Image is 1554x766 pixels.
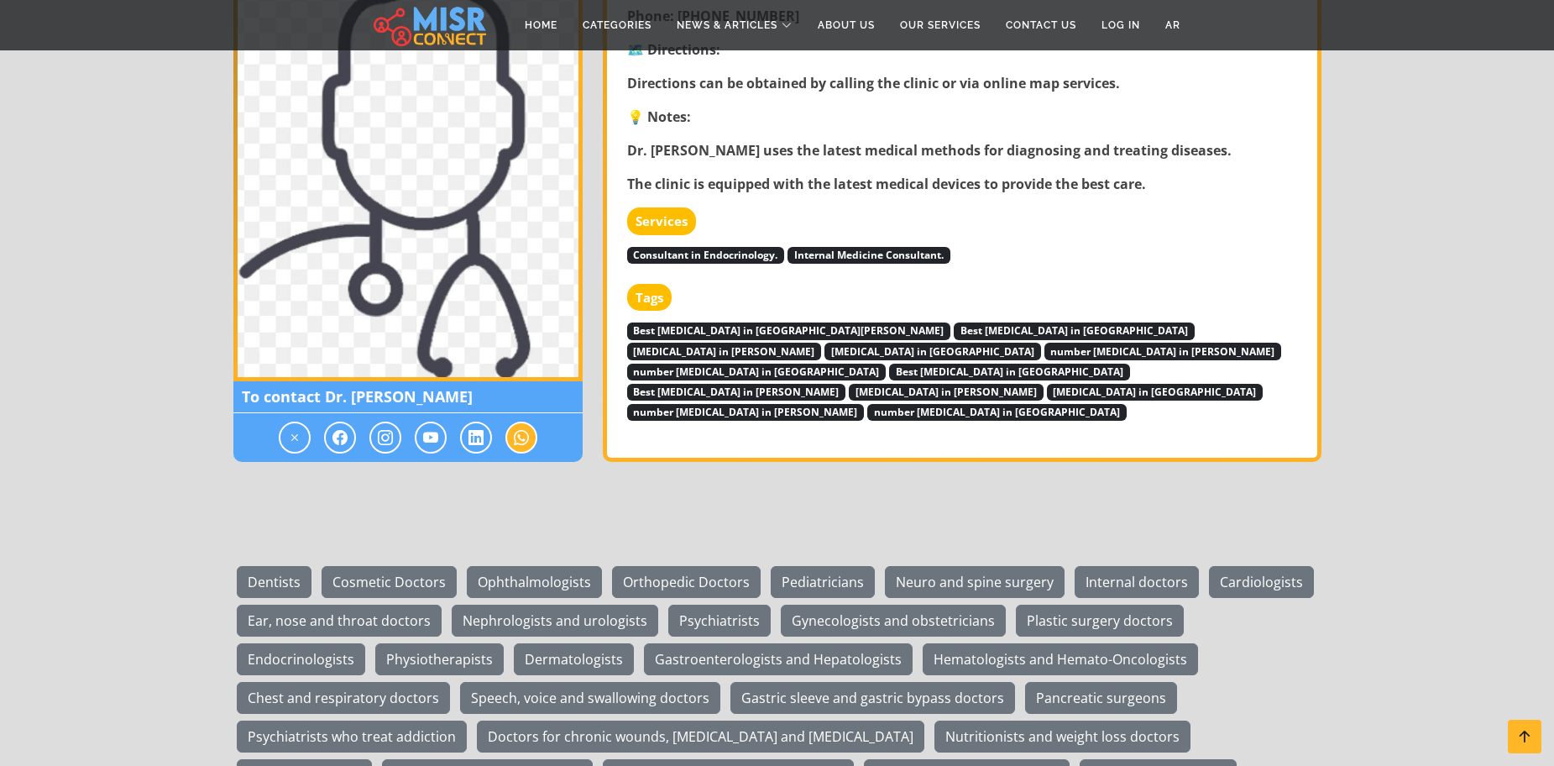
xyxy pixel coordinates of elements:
[467,566,602,598] a: Ophthalmologists
[889,361,1130,380] a: Best [MEDICAL_DATA] in [GEOGRAPHIC_DATA]
[1089,9,1153,41] a: Log in
[1044,341,1282,359] a: number [MEDICAL_DATA] in [PERSON_NAME]
[627,141,1232,160] strong: Dr. [PERSON_NAME] uses the latest medical methods for diagnosing and treating diseases.
[1044,343,1282,359] span: number [MEDICAL_DATA] in [PERSON_NAME]
[237,643,365,675] a: Endocrinologists
[233,381,583,413] span: To contact Dr. [PERSON_NAME]
[627,108,691,126] strong: 💡 Notes:
[781,605,1006,637] a: Gynecologists and obstetricians
[627,207,696,235] strong: Services
[477,721,924,753] a: Doctors for chronic wounds, [MEDICAL_DATA] and [MEDICAL_DATA]
[993,9,1089,41] a: Contact Us
[374,4,486,46] img: main.misr_connect
[452,605,658,637] a: Nephrologists and urologists
[627,323,951,339] span: Best [MEDICAL_DATA] in [GEOGRAPHIC_DATA][PERSON_NAME]
[1025,682,1177,714] a: Pancreatic surgeons
[885,566,1065,598] a: Neuro and spine surgery
[375,643,504,675] a: Physiotherapists
[1047,384,1264,401] span: [MEDICAL_DATA] in [GEOGRAPHIC_DATA]
[787,244,950,263] a: Internal Medicine Consultant.
[677,18,777,33] span: News & Articles
[923,643,1198,675] a: Hematologists and Hemato-Oncologists
[867,401,1127,420] a: number [MEDICAL_DATA] in [GEOGRAPHIC_DATA]
[627,401,865,420] a: number [MEDICAL_DATA] in [PERSON_NAME]
[1153,9,1193,41] a: AR
[322,566,457,598] a: Cosmetic Doctors
[668,605,771,637] a: Psychiatrists
[627,364,887,380] span: number [MEDICAL_DATA] in [GEOGRAPHIC_DATA]
[627,175,1146,193] strong: The clinic is equipped with the latest medical devices to provide the best care.
[570,9,664,41] a: Categories
[627,247,785,264] span: Consultant in Endocrinology.
[644,643,913,675] a: Gastroenterologists and Hepatologists
[627,361,887,380] a: number [MEDICAL_DATA] in [GEOGRAPHIC_DATA]
[1016,605,1184,637] a: Plastic surgery doctors
[612,566,761,598] a: Orthopedic Doctors
[824,343,1041,359] span: [MEDICAL_DATA] in [GEOGRAPHIC_DATA]
[237,721,467,753] a: Psychiatrists who treat addiction
[1047,381,1264,400] a: [MEDICAL_DATA] in [GEOGRAPHIC_DATA]
[1209,566,1314,598] a: Cardiologists
[627,244,785,263] a: Consultant in Endocrinology.
[627,74,1120,92] strong: Directions can be obtained by calling the clinic or via online map services.
[954,323,1195,339] span: Best [MEDICAL_DATA] in [GEOGRAPHIC_DATA]
[849,381,1044,400] a: [MEDICAL_DATA] in [PERSON_NAME]
[867,404,1127,421] span: number [MEDICAL_DATA] in [GEOGRAPHIC_DATA]
[237,605,442,637] a: Ear, nose and throat doctors
[889,364,1130,380] span: Best [MEDICAL_DATA] in [GEOGRAPHIC_DATA]
[237,566,311,598] a: Dentists
[805,9,887,41] a: About Us
[887,9,993,41] a: Our Services
[954,320,1195,338] a: Best [MEDICAL_DATA] in [GEOGRAPHIC_DATA]
[237,682,450,714] a: Chest and respiratory doctors
[664,9,805,41] a: News & Articles
[627,341,822,359] a: [MEDICAL_DATA] in [PERSON_NAME]
[460,682,720,714] a: Speech, voice and swallowing doctors
[514,643,634,675] a: Dermatologists
[627,343,822,359] span: [MEDICAL_DATA] in [PERSON_NAME]
[771,566,875,598] a: Pediatricians
[627,384,846,401] span: Best [MEDICAL_DATA] in [PERSON_NAME]
[627,320,951,338] a: Best [MEDICAL_DATA] in [GEOGRAPHIC_DATA][PERSON_NAME]
[849,384,1044,401] span: [MEDICAL_DATA] in [PERSON_NAME]
[934,721,1190,753] a: Nutritionists and weight loss doctors
[627,404,865,421] span: number [MEDICAL_DATA] in [PERSON_NAME]
[627,284,672,312] strong: Tags
[730,682,1015,714] a: Gastric sleeve and gastric bypass doctors
[512,9,570,41] a: Home
[824,341,1041,359] a: [MEDICAL_DATA] in [GEOGRAPHIC_DATA]
[787,247,950,264] span: Internal Medicine Consultant.
[627,381,846,400] a: Best [MEDICAL_DATA] in [PERSON_NAME]
[1075,566,1199,598] a: Internal doctors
